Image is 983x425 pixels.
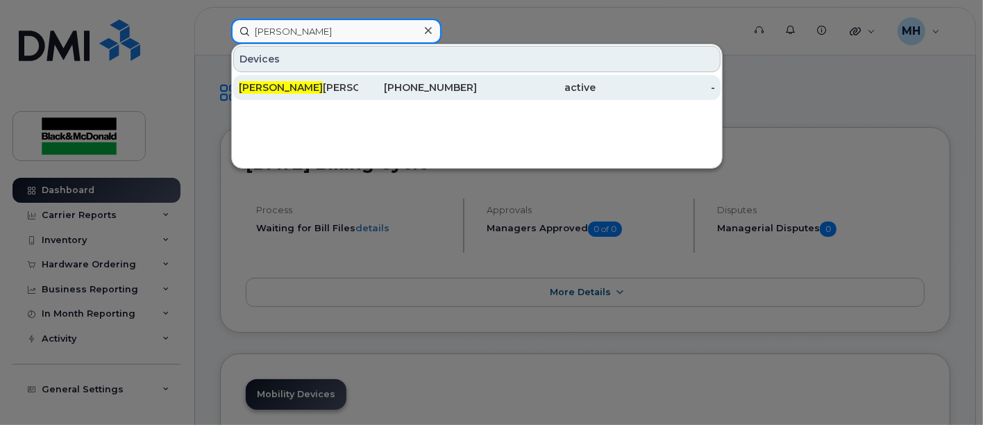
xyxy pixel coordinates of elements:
div: active [477,81,596,94]
div: [PHONE_NUMBER] [358,81,478,94]
div: [PERSON_NAME] [239,81,358,94]
div: Devices [233,46,721,72]
div: - [596,81,716,94]
span: [PERSON_NAME] [239,81,323,94]
a: [PERSON_NAME][PERSON_NAME][PHONE_NUMBER]active- [233,75,721,100]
